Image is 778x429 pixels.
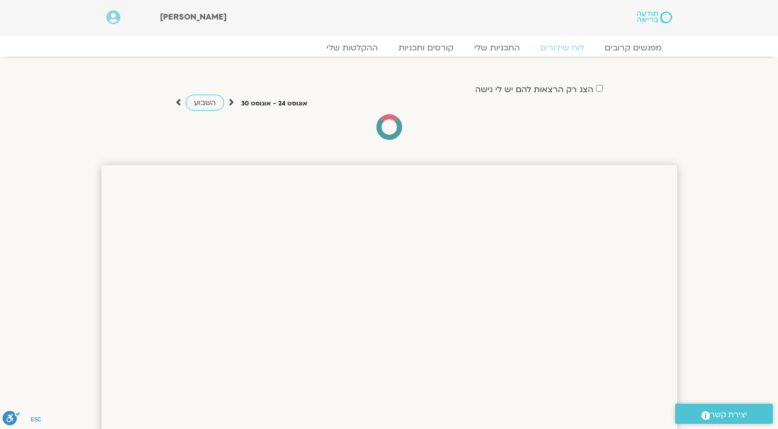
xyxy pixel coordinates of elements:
[160,11,227,23] span: [PERSON_NAME]
[186,95,224,111] a: השבוע
[594,43,672,53] a: מפגשים קרובים
[464,43,530,53] a: התכניות שלי
[530,43,594,53] a: לוח שידורים
[710,408,747,422] span: יצירת קשר
[241,98,307,109] p: אוגוסט 24 - אוגוסט 30
[475,85,593,94] label: הצג רק הרצאות להם יש לי גישה
[316,43,388,53] a: ההקלטות שלי
[194,98,216,108] span: השבוע
[675,404,773,424] a: יצירת קשר
[106,43,672,53] nav: Menu
[388,43,464,53] a: קורסים ותכניות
